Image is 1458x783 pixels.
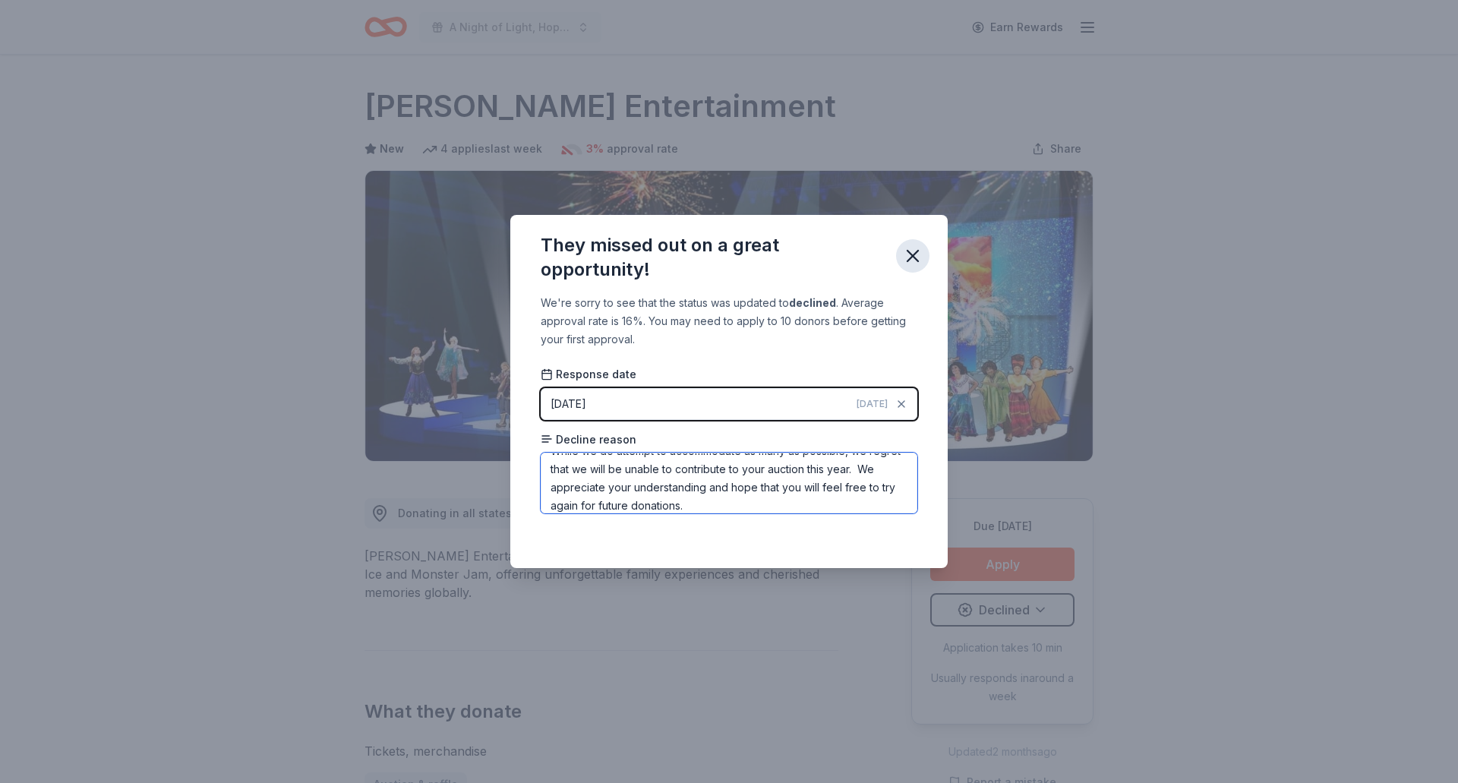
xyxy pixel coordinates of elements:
span: Decline reason [541,432,636,447]
textarea: we will be unable to donate to your organization at this time. We regularly receive volumes of re... [541,453,917,513]
div: [DATE] [551,395,586,413]
span: [DATE] [857,398,888,410]
div: We're sorry to see that the status was updated to . Average approval rate is 16%. You may need to... [541,294,917,349]
button: [DATE][DATE] [541,388,917,420]
span: Response date [541,367,636,382]
b: declined [789,296,836,309]
div: They missed out on a great opportunity! [541,233,884,282]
